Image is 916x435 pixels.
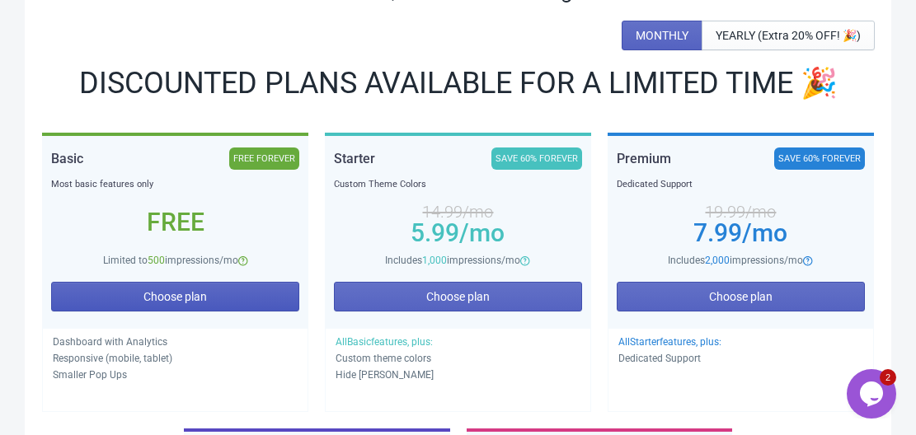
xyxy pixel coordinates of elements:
button: YEARLY (Extra 20% OFF! 🎉) [702,21,875,50]
button: Choose plan [617,282,865,311]
p: Hide [PERSON_NAME] [336,367,580,383]
span: /mo [742,218,787,247]
span: 1,000 [422,255,447,266]
div: Most basic features only [51,176,299,193]
div: SAVE 60% FOREVER [491,147,582,170]
div: 19.99 /mo [617,205,865,218]
span: Choose plan [426,290,490,303]
div: FREE FOREVER [229,147,299,170]
span: Includes impressions/mo [668,255,803,266]
div: 7.99 [617,227,865,240]
span: Choose plan [143,290,207,303]
div: Limited to impressions/mo [51,252,299,269]
span: All Basic features, plus: [336,336,433,348]
div: 5.99 [334,227,582,240]
div: Premium [617,147,671,170]
p: Custom theme colors [336,350,580,367]
div: Basic [51,147,83,170]
span: /mo [459,218,505,247]
p: Smaller Pop Ups [53,367,298,383]
div: Starter [334,147,375,170]
p: Dashboard with Analytics [53,334,298,350]
div: DISCOUNTED PLANS AVAILABLE FOR A LIMITED TIME 🎉 [41,70,875,96]
div: 14.99 /mo [334,205,582,218]
span: YEARLY (Extra 20% OFF! 🎉) [716,29,861,42]
div: Free [51,216,299,229]
div: SAVE 60% FOREVER [774,147,865,170]
button: Choose plan [334,282,582,311]
button: MONTHLY [622,21,702,50]
p: Responsive (mobile, tablet) [53,350,298,367]
p: Dedicated Support [618,350,863,367]
div: Custom Theme Colors [334,176,582,193]
span: 500 [148,255,165,266]
span: All Starter features, plus: [618,336,721,348]
span: Choose plan [709,290,773,303]
span: Includes impressions/mo [385,255,520,266]
span: 2,000 [705,255,730,266]
span: MONTHLY [636,29,688,42]
iframe: chat widget [847,369,900,419]
div: Dedicated Support [617,176,865,193]
button: Choose plan [51,282,299,311]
